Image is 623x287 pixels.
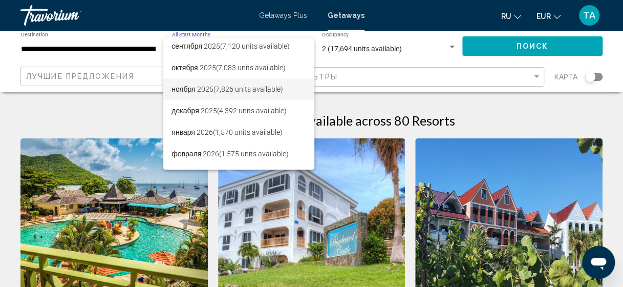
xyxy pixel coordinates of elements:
span: сентября 2025 (7,120 units available) [171,35,306,57]
span: марта 2026 (1,776 units available) [171,165,306,186]
span: октября 2025 (7,083 units available) [171,57,306,78]
span: января 2026 (1,570 units available) [171,121,306,143]
iframe: Schaltfläche zum Öffnen des Messaging-Fensters [582,246,615,279]
span: ноября 2025 (7,826 units available) [171,78,306,100]
span: февраля 2026 (1,575 units available) [171,143,306,165]
span: декабря 2025 (4,392 units available) [171,100,306,121]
